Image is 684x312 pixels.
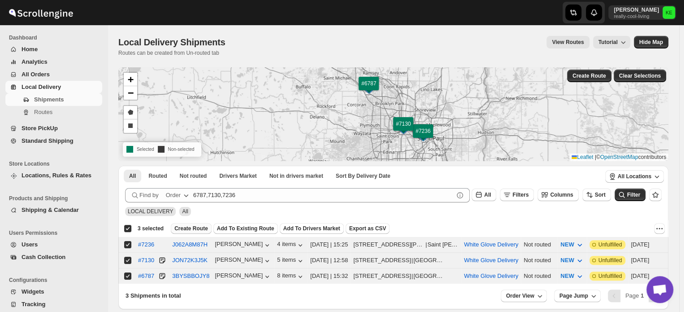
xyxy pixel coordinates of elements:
[662,6,675,19] span: Kermit Erickson
[138,272,154,279] div: #6787
[174,170,212,182] button: Unrouted
[172,241,208,248] button: J062A8M87H
[464,257,518,264] button: White Glove Delivery
[118,37,225,47] span: Local Delivery Shipments
[277,256,305,265] button: 5 items
[171,223,212,234] button: Create Route
[215,241,272,250] button: [PERSON_NAME]
[598,257,622,264] span: Unfulfilled
[213,223,278,234] button: Add To Existing Route
[631,272,665,281] div: [DATE]
[552,39,584,46] span: View Routes
[34,109,52,115] span: Routes
[148,172,167,180] span: Routed
[559,292,588,299] span: Page Jump
[501,290,547,302] button: Order View
[138,256,154,265] button: #7130
[9,160,103,167] span: Store Locations
[512,192,528,198] span: Filters
[600,154,638,160] a: OpenStreetMap
[128,87,134,98] span: −
[654,223,665,234] button: More actions
[22,207,79,213] span: Shipping & Calendar
[524,256,555,265] div: Not routed
[349,225,386,232] span: Export as CSV
[524,272,555,281] div: Not routed
[605,170,664,183] button: All Locations
[627,192,640,198] span: Filter
[571,154,593,160] a: Leaflet
[9,229,103,237] span: Users Permissions
[22,46,38,53] span: Home
[118,49,229,57] p: Routes can be created from Un-routed tab
[160,188,196,202] button: Order
[138,257,154,264] div: #7130
[310,256,348,265] div: [DATE] | 12:58
[22,241,38,248] span: Users
[138,225,164,232] span: 3 selected
[215,272,272,281] div: [PERSON_NAME]
[554,290,601,302] button: Page Jump
[353,256,411,265] div: [STREET_ADDRESS]
[634,36,668,48] button: Map action label
[427,240,459,249] div: Saint [PERSON_NAME]
[269,172,323,180] span: Not in drivers market
[215,256,272,265] button: [PERSON_NAME]
[5,204,102,216] button: Shipping & Calendar
[346,223,390,234] button: Export as CSV
[138,241,154,248] button: #7236
[572,72,606,79] span: Create Route
[646,276,673,303] div: Open chat
[472,189,496,201] button: All
[413,272,445,281] div: [GEOGRAPHIC_DATA]
[128,208,173,215] span: LOCAL DELIVERY
[138,272,154,281] button: #6787
[593,36,630,48] button: Tutorial
[567,70,611,82] button: Create Route
[537,189,578,201] button: Columns
[5,298,102,311] button: Tracking
[353,240,459,249] div: |
[608,290,661,302] nav: Pagination
[614,13,659,19] p: really-cool-living
[5,43,102,56] button: Home
[217,225,274,232] span: Add To Existing Route
[336,172,390,180] span: Sort By Delivery Date
[560,272,574,279] span: NEW
[555,269,589,283] button: NEW
[22,83,61,90] span: Local Delivery
[166,191,181,200] div: Order
[9,277,103,284] span: Configurations
[353,240,425,249] div: [STREET_ADDRESS][PERSON_NAME]
[277,241,305,250] button: 4 items
[666,10,672,15] text: KE
[124,170,141,182] button: All
[5,68,102,81] button: All Orders
[631,256,665,265] div: [DATE]
[9,34,103,41] span: Dashboard
[5,106,102,119] button: Routes
[397,124,410,134] img: Marker
[158,144,195,155] p: Non-selected
[22,254,65,260] span: Cash Collection
[193,188,454,202] input: #1002,#1003 | Press enter after typing
[22,71,50,78] span: All Orders
[595,154,596,160] span: |
[550,192,573,198] span: Columns
[128,74,134,85] span: +
[264,170,329,182] button: Un-claimable
[569,154,668,161] div: © contributors
[22,137,74,144] span: Standard Shipping
[641,292,644,299] b: 1
[172,272,209,279] button: 3BYSBBOJY8
[555,237,589,252] button: NEW
[598,272,622,280] span: Unfulfilled
[615,189,645,201] button: Filter
[560,257,574,264] span: NEW
[22,301,45,308] span: Tracking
